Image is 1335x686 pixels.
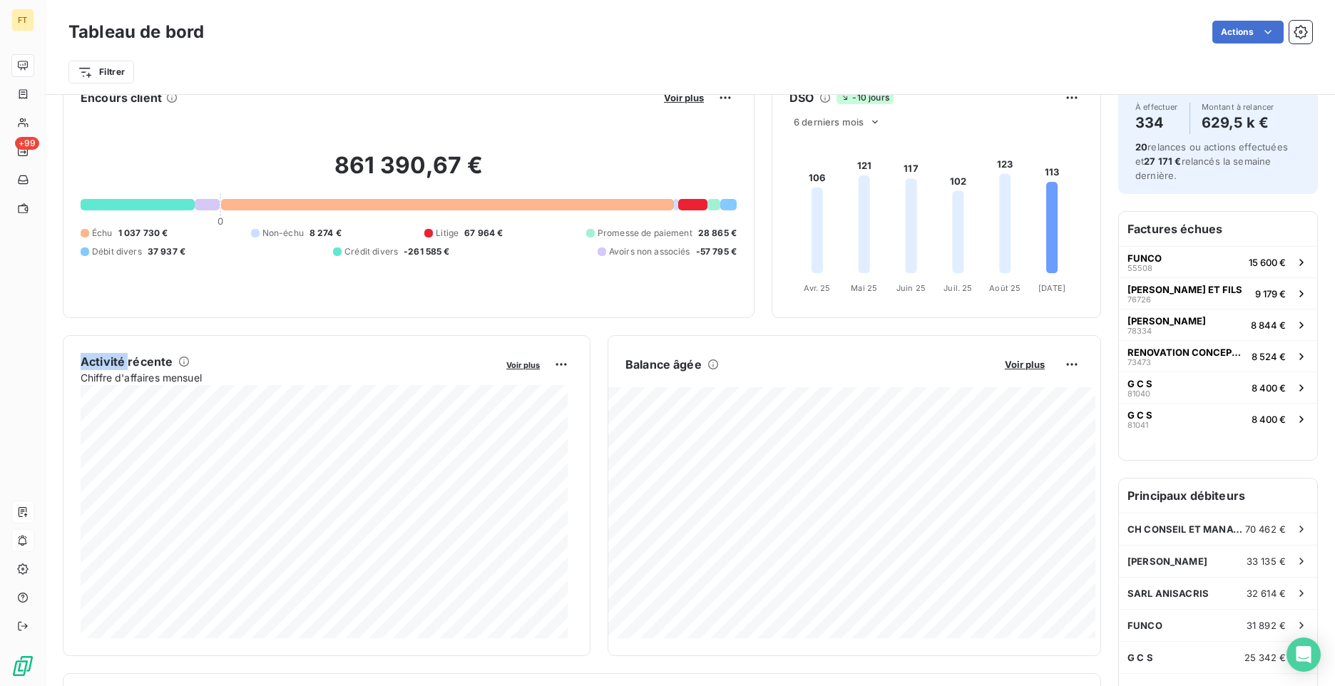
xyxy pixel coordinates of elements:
span: 78334 [1127,327,1152,335]
img: Logo LeanPay [11,655,34,677]
span: FUNCO [1127,252,1162,264]
span: Montant à relancer [1202,103,1274,111]
span: Débit divers [92,245,142,258]
h6: Activité récente [81,353,173,370]
span: Voir plus [1005,359,1045,370]
span: 73473 [1127,358,1151,367]
span: Voir plus [506,360,540,370]
span: [PERSON_NAME] ET FILS [1127,284,1242,295]
span: 1 037 730 € [118,227,168,240]
span: -261 585 € [404,245,450,258]
span: À effectuer [1135,103,1178,111]
span: -57 795 € [696,245,737,258]
tspan: Juil. 25 [943,283,972,293]
h2: 861 390,67 € [81,151,737,194]
tspan: Mai 25 [851,283,877,293]
button: Voir plus [502,358,544,371]
span: 0 [218,215,223,227]
span: 81041 [1127,421,1148,429]
span: 9 179 € [1255,288,1286,300]
span: Crédit divers [344,245,398,258]
span: 67 964 € [464,227,503,240]
button: FUNCO5550815 600 € [1119,246,1317,277]
button: [PERSON_NAME]783348 844 € [1119,309,1317,340]
span: Non-échu [262,227,304,240]
span: G C S [1127,378,1152,389]
h6: Balance âgée [625,356,702,373]
span: Litige [436,227,459,240]
span: 8 274 € [310,227,342,240]
span: 33 135 € [1247,556,1286,567]
h6: Principaux débiteurs [1119,478,1317,513]
h6: Encours client [81,89,162,106]
span: G C S [1127,652,1153,663]
button: Voir plus [1001,358,1049,371]
tspan: Août 25 [989,283,1021,293]
button: G C S810408 400 € [1119,372,1317,403]
span: Voir plus [664,92,704,103]
span: +99 [15,137,39,150]
span: 8 844 € [1251,319,1286,331]
button: Filtrer [68,61,134,83]
span: 28 865 € [698,227,737,240]
span: 8 400 € [1252,382,1286,394]
button: Actions [1212,21,1284,43]
span: CH CONSEIL ET MANAGEMENT [1127,523,1245,535]
span: FUNCO [1127,620,1162,631]
span: G C S [1127,409,1152,421]
span: 55508 [1127,264,1152,272]
div: FT [11,9,34,31]
span: 27 171 € [1144,155,1181,167]
button: G C S810418 400 € [1119,403,1317,434]
span: -10 jours [837,91,893,104]
tspan: [DATE] [1038,283,1065,293]
span: Avoirs non associés [609,245,690,258]
span: relances ou actions effectuées et relancés la semaine dernière. [1135,141,1288,181]
div: Open Intercom Messenger [1287,638,1321,672]
span: 76726 [1127,295,1151,304]
h3: Tableau de bord [68,19,204,45]
span: 20 [1135,141,1147,153]
span: RENOVATION CONCEPT INGENIERIE [1127,347,1246,358]
h6: DSO [789,89,814,106]
span: 70 462 € [1245,523,1286,535]
span: 8 524 € [1252,351,1286,362]
span: 8 400 € [1252,414,1286,425]
span: 81040 [1127,389,1150,398]
span: [PERSON_NAME] [1127,556,1207,567]
span: SARL ANISACRIS [1127,588,1209,599]
span: [PERSON_NAME] [1127,315,1206,327]
h4: 629,5 k € [1202,111,1274,134]
span: Échu [92,227,113,240]
h4: 334 [1135,111,1178,134]
span: 37 937 € [148,245,185,258]
span: Promesse de paiement [598,227,692,240]
span: Chiffre d'affaires mensuel [81,370,496,385]
span: 31 892 € [1247,620,1286,631]
button: Voir plus [660,91,708,104]
span: 25 342 € [1244,652,1286,663]
span: 15 600 € [1249,257,1286,268]
button: [PERSON_NAME] ET FILS767269 179 € [1119,277,1317,309]
tspan: Juin 25 [896,283,926,293]
span: 6 derniers mois [794,116,864,128]
span: 32 614 € [1247,588,1286,599]
button: RENOVATION CONCEPT INGENIERIE734738 524 € [1119,340,1317,372]
h6: Factures échues [1119,212,1317,246]
tspan: Avr. 25 [804,283,830,293]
